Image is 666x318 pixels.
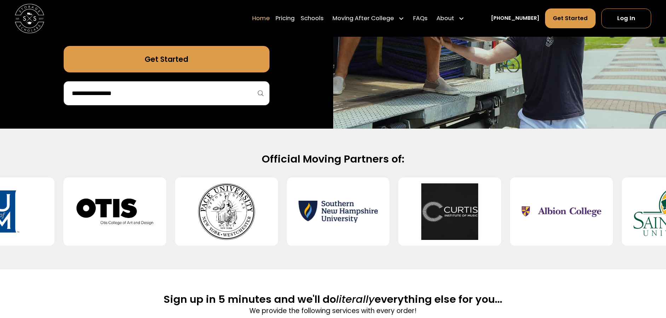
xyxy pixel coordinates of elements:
[64,46,270,72] a: Get Started
[545,8,596,28] a: Get Started
[301,8,324,29] a: Schools
[187,183,266,240] img: Pace University - Pleasantville
[15,4,44,33] img: Storage Scholars main logo
[98,152,568,166] h2: Official Moving Partners of:
[276,8,295,29] a: Pricing
[336,292,375,306] span: literally
[252,8,270,29] a: Home
[299,183,378,240] img: Southern New Hampshire University
[491,14,539,22] a: [PHONE_NUMBER]
[410,183,490,240] img: Curtis Institute of Music
[413,8,428,29] a: FAQs
[164,293,502,306] h2: Sign up in 5 minutes and we'll do everything else for you...
[601,8,651,28] a: Log In
[164,306,502,316] p: We provide the following services with every order!
[75,183,155,240] img: Otis College of Art and Design
[436,14,454,23] div: About
[332,14,394,23] div: Moving After College
[522,183,601,240] img: Albion College
[330,8,407,29] div: Moving After College
[433,8,467,29] div: About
